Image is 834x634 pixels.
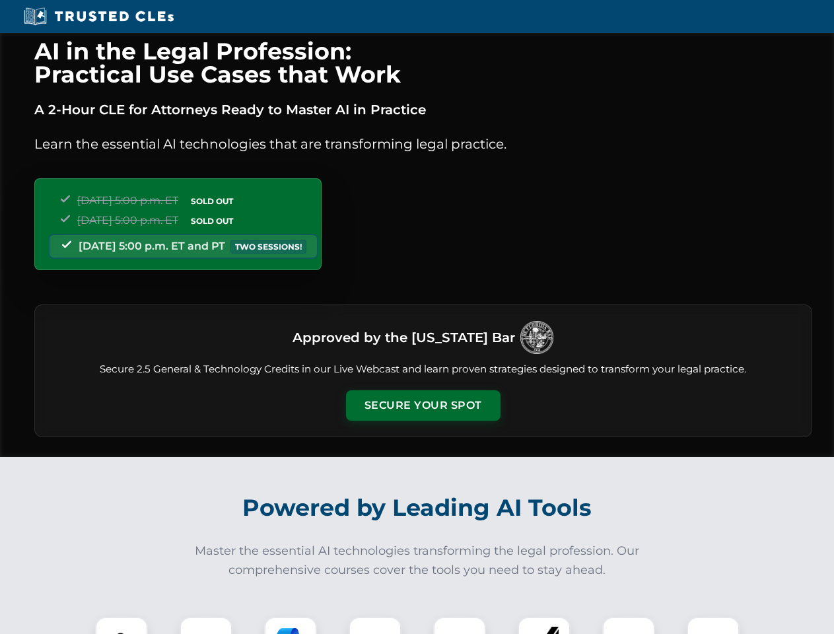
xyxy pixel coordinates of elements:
span: SOLD OUT [186,194,238,208]
span: [DATE] 5:00 p.m. ET [77,194,178,207]
p: Secure 2.5 General & Technology Credits in our Live Webcast and learn proven strategies designed ... [51,362,796,377]
p: Master the essential AI technologies transforming the legal profession. Our comprehensive courses... [186,542,648,580]
p: Learn the essential AI technologies that are transforming legal practice. [34,133,812,155]
h3: Approved by the [US_STATE] Bar [293,326,515,349]
span: [DATE] 5:00 p.m. ET [77,214,178,227]
img: Logo [520,321,553,354]
h1: AI in the Legal Profession: Practical Use Cases that Work [34,40,812,86]
span: SOLD OUT [186,214,238,228]
img: Trusted CLEs [20,7,178,26]
p: A 2-Hour CLE for Attorneys Ready to Master AI in Practice [34,99,812,120]
button: Secure Your Spot [346,390,501,421]
h2: Powered by Leading AI Tools [52,485,783,531]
